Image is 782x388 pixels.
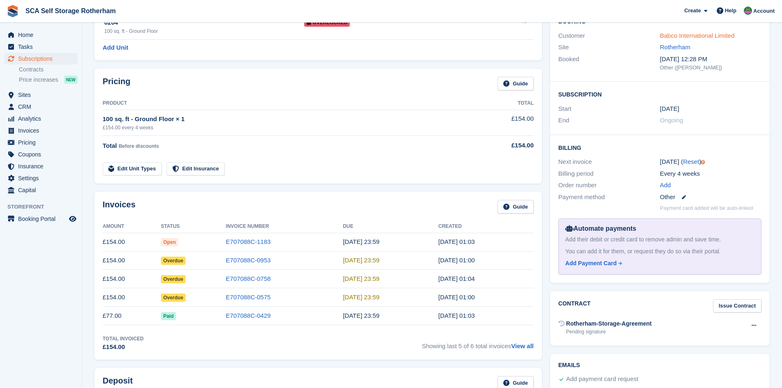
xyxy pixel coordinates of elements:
[343,238,379,245] time: 2025-10-03 22:59:59 UTC
[343,312,379,319] time: 2025-06-13 22:59:59 UTC
[558,169,660,179] div: Billing period
[660,204,753,212] p: Payment card added will be auto-linked
[660,55,761,64] div: [DATE] 12:28 PM
[498,200,534,214] a: Guide
[18,89,67,101] span: Sites
[4,161,78,172] a: menu
[438,220,534,233] th: Created
[4,137,78,148] a: menu
[7,203,82,211] span: Storefront
[438,312,475,319] time: 2025-06-13 00:03:36 UTC
[167,162,225,176] a: Edit Insurance
[343,294,379,301] time: 2025-07-11 22:59:59 UTC
[226,294,271,301] a: E707088C-0575
[103,77,131,90] h2: Pricing
[744,7,752,15] img: Sarah Race
[660,193,761,202] div: Other
[18,113,67,124] span: Analytics
[558,299,591,313] h2: Contract
[18,184,67,196] span: Capital
[565,259,617,268] div: Add Payment Card
[660,104,679,114] time: 2025-05-16 00:00:00 UTC
[660,181,671,190] a: Add
[103,124,467,131] div: £154.00 every 4 weeks
[7,5,19,17] img: stora-icon-8386f47178a22dfd0bd8f6a31ec36ba5ce8667c1dd55bd0f319d3a0aa187defe.svg
[18,213,67,225] span: Booking Portal
[4,184,78,196] a: menu
[18,53,67,64] span: Subscriptions
[467,97,534,110] th: Total
[103,200,135,214] h2: Invoices
[18,101,67,112] span: CRM
[4,213,78,225] a: menu
[64,76,78,84] div: NEW
[438,238,475,245] time: 2025-10-03 00:03:59 UTC
[161,312,176,320] span: Paid
[422,335,534,352] span: Showing last 5 of 6 total invoices
[68,214,78,224] a: Preview store
[304,18,350,27] span: Overlocked
[19,66,78,73] a: Contracts
[4,89,78,101] a: menu
[161,257,186,265] span: Overdue
[438,257,475,264] time: 2025-09-05 00:00:21 UTC
[104,28,304,35] div: 100 sq. ft - Ground Floor
[565,224,754,234] div: Automate payments
[699,158,706,166] div: Tooltip anchor
[343,275,379,282] time: 2025-08-08 22:59:59 UTC
[4,125,78,136] a: menu
[18,161,67,172] span: Insurance
[725,7,736,15] span: Help
[18,149,67,160] span: Coupons
[4,41,78,53] a: menu
[103,97,467,110] th: Product
[119,143,159,149] span: Before discounts
[511,342,534,349] a: View all
[103,162,162,176] a: Edit Unit Types
[713,299,761,313] a: Issue Contract
[103,307,161,325] td: £77.00
[103,270,161,288] td: £154.00
[161,294,186,302] span: Overdue
[226,220,343,233] th: Invoice Number
[566,374,638,384] div: Add payment card request
[103,115,467,124] div: 100 sq. ft - Ground Floor × 1
[343,220,438,233] th: Due
[104,18,304,28] div: 0204
[558,55,660,72] div: Booked
[558,143,761,152] h2: Billing
[684,7,701,15] span: Create
[660,44,690,51] a: Rotherham
[103,142,117,149] span: Total
[660,117,683,124] span: Ongoing
[161,220,226,233] th: Status
[103,233,161,251] td: £154.00
[18,125,67,136] span: Invoices
[565,235,754,244] div: Add their debit or credit card to remove admin and save time.
[343,257,379,264] time: 2025-09-05 22:59:59 UTC
[660,32,735,39] a: Babco International Limited
[498,77,534,90] a: Guide
[660,169,761,179] div: Every 4 weeks
[753,7,775,15] span: Account
[558,116,660,125] div: End
[226,312,271,319] a: E707088C-0429
[438,294,475,301] time: 2025-07-11 00:00:28 UTC
[4,29,78,41] a: menu
[18,29,67,41] span: Home
[566,328,651,335] div: Pending signature
[565,247,754,256] div: You can add it for them, or request they do so via their portal.
[103,335,144,342] div: Total Invoiced
[103,342,144,352] div: £154.00
[558,104,660,114] div: Start
[558,181,660,190] div: Order number
[103,220,161,233] th: Amount
[161,238,179,246] span: Open
[660,64,761,72] div: Other ([PERSON_NAME])
[161,275,186,283] span: Overdue
[4,113,78,124] a: menu
[4,101,78,112] a: menu
[558,90,761,98] h2: Subscription
[19,75,78,84] a: Price increases NEW
[558,157,660,167] div: Next invoice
